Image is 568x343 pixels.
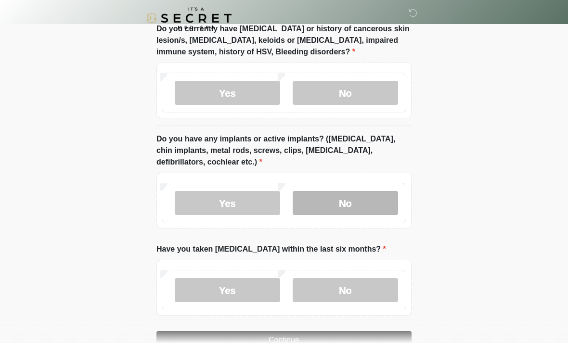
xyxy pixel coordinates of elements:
[147,7,232,29] img: It's A Secret Med Spa Logo
[293,81,398,105] label: No
[293,191,398,215] label: No
[175,191,280,215] label: Yes
[156,243,386,255] label: Have you taken [MEDICAL_DATA] within the last six months?
[175,81,280,105] label: Yes
[175,278,280,302] label: Yes
[293,278,398,302] label: No
[156,133,412,168] label: Do you have any implants or active implants? ([MEDICAL_DATA], chin implants, metal rods, screws, ...
[156,23,412,58] label: Do you currently have [MEDICAL_DATA] or history of cancerous skin lesion/s, [MEDICAL_DATA], keloi...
